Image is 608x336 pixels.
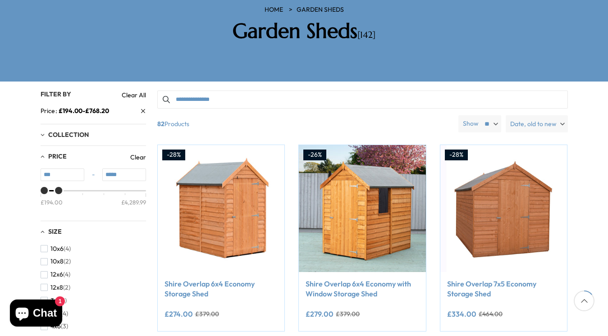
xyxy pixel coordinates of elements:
[506,115,568,132] label: Date, old to new
[445,150,468,160] div: -28%
[48,152,67,160] span: Price
[41,255,71,268] button: 10x8
[265,5,283,14] a: HOME
[48,131,89,139] span: Collection
[102,168,146,181] input: Max value
[64,258,71,265] span: (2)
[59,107,82,115] span: £194.00
[50,284,63,291] span: 12x8
[41,106,59,116] span: Price
[158,145,285,272] img: Shire Overlap 6x4 Economy Storage Shed - Best Shed
[440,145,567,272] img: Shire Overlap 7x5 Economy Storage Shed - Best Shed
[50,245,64,253] span: 10x6
[154,115,455,132] span: Products
[41,190,146,214] div: Price
[306,310,334,318] ins: £279.00
[41,90,71,98] span: Filter By
[48,227,62,236] span: Size
[41,242,71,255] button: 10x6
[165,310,193,318] ins: £274.00
[463,119,479,128] label: Show
[479,311,503,317] del: £464.00
[157,115,165,132] b: 82
[165,279,278,299] a: Shire Overlap 6x4 Economy Storage Shed
[50,297,61,304] span: 3x5
[59,106,109,116] strong: -
[41,168,84,181] input: Min value
[63,271,70,278] span: (4)
[195,311,219,317] del: £379.00
[303,150,326,160] div: -26%
[162,150,185,160] div: -28%
[122,91,146,100] a: Clear All
[176,19,433,43] h2: Garden Sheds
[336,311,360,317] del: £379.00
[84,170,102,179] span: -
[447,279,561,299] a: Shire Overlap 7x5 Economy Storage Shed
[447,310,476,318] ins: £334.00
[510,115,557,132] span: Date, old to new
[306,279,419,299] a: Shire Overlap 6x4 Economy with Window Storage Shed
[7,300,65,329] inbox-online-store-chat: Shopify online store chat
[41,268,70,281] button: 12x6
[50,258,64,265] span: 10x8
[41,281,70,294] button: 12x8
[63,284,70,291] span: (2)
[297,5,344,14] a: Garden Sheds
[50,271,63,278] span: 12x6
[64,245,71,253] span: (4)
[41,198,63,206] div: £194.00
[85,107,109,115] span: £768.20
[130,153,146,162] a: Clear
[121,198,146,206] div: £4,289.99
[299,145,426,272] img: Shire Overlap 6x4 Economy with Window Storage Shed - Best Shed
[157,91,568,109] input: Search products
[357,29,375,41] span: [142]
[41,294,67,307] button: 3x5
[61,297,67,304] span: (1)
